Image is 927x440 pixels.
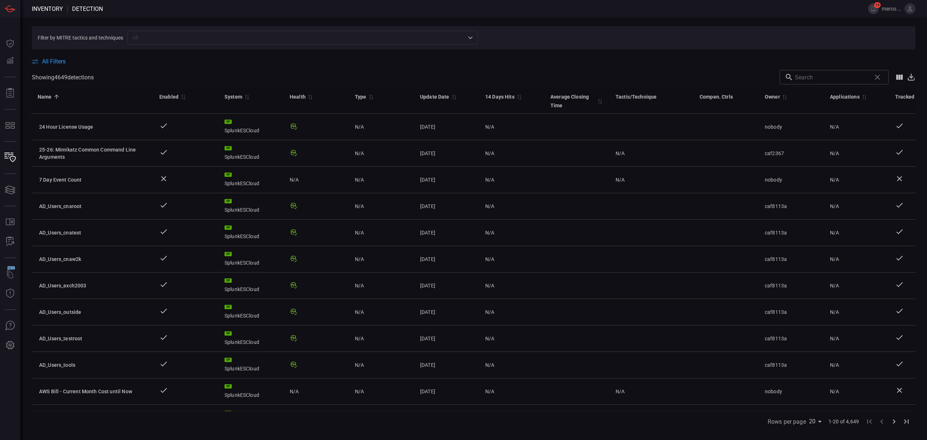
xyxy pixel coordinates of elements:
span: N/A [290,388,299,395]
div: AWS Bill - Current Month Cost until Now [39,388,148,395]
div: SP [225,331,232,336]
span: N/A [616,150,625,156]
span: Showing 4649 detection s [32,74,94,81]
span: N/A [485,203,494,209]
span: All Filters [42,58,66,65]
span: N/A [485,256,494,262]
button: Dashboard [1,35,19,52]
span: N/A [616,177,625,183]
span: N/A [485,124,494,130]
button: Wingman [1,265,19,283]
div: System [225,92,242,101]
div: Enabled [159,92,179,101]
div: caf8113a [765,229,818,236]
div: AD_Users_testroot [39,335,148,342]
div: SP [225,358,232,362]
span: N/A [355,336,364,341]
span: Sort by Owner ascending [780,94,789,100]
div: caf8113a [765,256,818,263]
label: Rows per page [768,418,806,426]
button: Cards [1,181,19,199]
button: All Filters [32,58,66,65]
span: N/A [355,362,364,368]
div: SP [225,146,232,150]
span: N/A [830,177,839,183]
span: Sort by Update Date descending [449,94,458,100]
div: SplunkESCloud [225,120,278,134]
span: Go to first page [863,418,876,424]
span: Sort by Applications descending [860,94,868,100]
div: SP [225,199,232,203]
div: AD_Users_cnaroot [39,203,148,210]
div: SplunkESCloud [225,278,278,293]
span: N/A [830,309,839,315]
div: SP [225,278,232,283]
span: N/A [355,389,364,394]
span: N/A [355,283,364,289]
div: AD_Users_cnatest [39,229,148,236]
span: Inventory [32,5,63,12]
span: N/A [485,389,494,394]
span: Sort by Enabled descending [179,94,187,100]
td: [DATE] [414,405,479,431]
div: Tracked [895,92,914,101]
div: Compen. Ctrls [700,92,733,101]
span: Sort by Tracked descending [914,94,923,100]
button: Threat Intelligence [1,285,19,302]
button: Rule Catalog [1,213,19,231]
div: SplunkESCloud [225,225,278,240]
button: Show/Hide columns [892,70,907,84]
span: Sort by 14 Days Hits descending [515,94,523,100]
div: SP [225,252,232,256]
div: caf8113a [765,282,818,289]
span: Sorted by Name ascending [52,94,60,100]
div: AD_Users_exch2003 [39,282,148,289]
button: Preferences [1,337,19,354]
div: Health [290,92,306,101]
div: nobody [765,388,818,395]
div: 14 Days Hits [485,92,515,101]
div: AD_Users_cnaw2k [39,256,148,263]
span: Sort by Health ascending [306,94,314,100]
span: N/A [485,230,494,236]
div: Applications [830,92,860,101]
span: N/A [485,362,494,368]
td: [DATE] [414,220,479,246]
div: SplunkESCloud [225,358,278,372]
td: [DATE] [414,352,479,378]
span: N/A [830,389,839,394]
div: SP [225,120,232,124]
td: [DATE] [414,246,479,273]
div: 25-26: Mimikatz Common Command Line Arguments [39,146,148,161]
div: SplunkESCloud [225,331,278,346]
button: Go to last page [900,415,913,428]
span: Sort by Average Closing Time descending [595,98,604,104]
div: Rows per page [809,416,824,427]
span: Sort by Type descending [366,94,375,100]
div: caf2367 [765,150,818,157]
button: Export [907,73,915,81]
div: SplunkESCloud [225,252,278,266]
span: N/A [830,230,839,236]
div: SplunkESCloud [225,305,278,319]
span: N/A [355,203,364,209]
td: [DATE] [414,325,479,352]
span: N/A [355,256,364,262]
span: N/A [485,309,494,315]
td: [DATE] [414,114,479,140]
span: 1-20 of 4,649 [829,418,859,425]
span: N/A [485,283,494,289]
button: Inventory [1,149,19,166]
div: Owner [765,92,780,101]
span: N/A [355,230,364,236]
input: All [130,33,464,42]
input: Search [795,70,868,84]
span: N/A [355,177,364,183]
div: SplunkESCloud [225,146,278,161]
span: 15 [874,2,881,8]
div: SP [225,411,232,415]
div: SplunkESCloud [225,411,278,425]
